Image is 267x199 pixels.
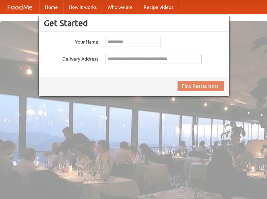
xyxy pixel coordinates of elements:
[44,18,224,28] h3: Get Started
[178,81,224,91] button: Find Restaurants!
[39,0,63,14] a: Home
[44,54,98,62] label: Delivery Address
[63,0,102,14] a: How it works
[0,0,39,14] a: FoodMe
[102,0,138,14] a: Who we are
[44,37,98,45] label: Your Name
[138,0,179,14] a: Recipe videos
